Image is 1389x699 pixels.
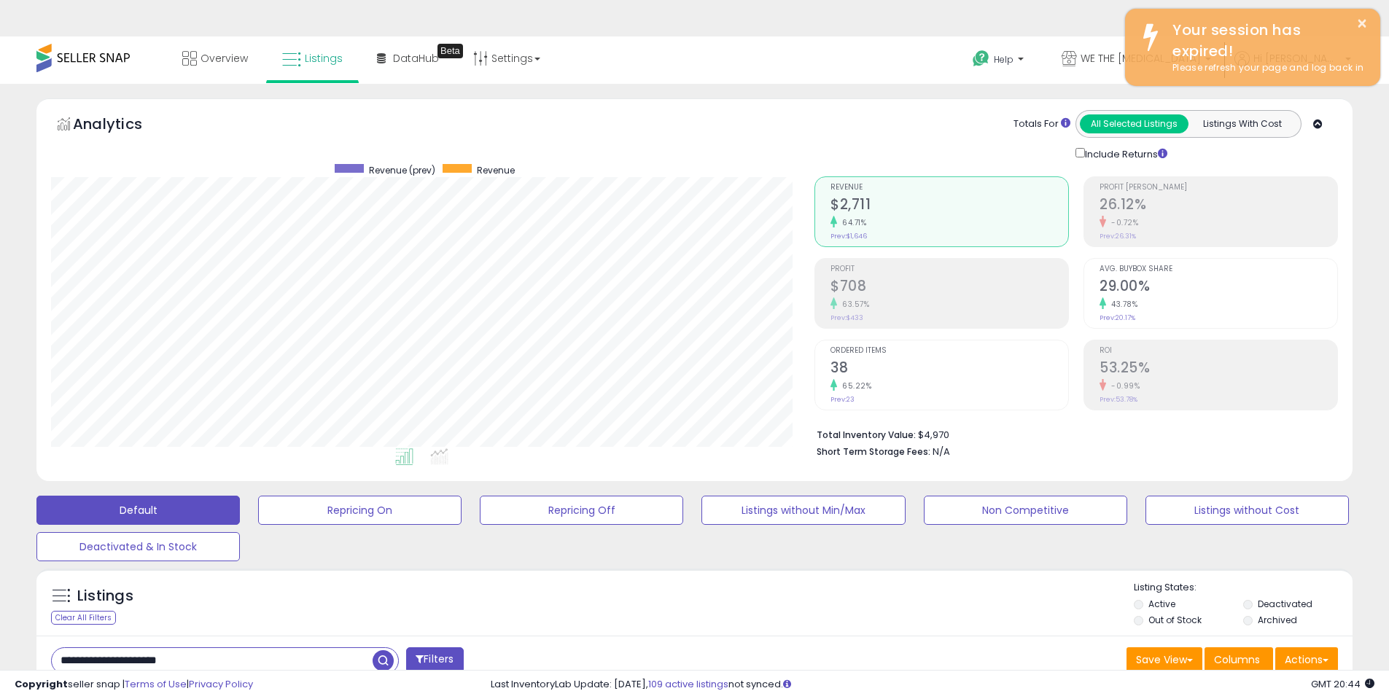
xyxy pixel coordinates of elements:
small: Prev: 23 [830,395,855,404]
small: -0.99% [1106,380,1140,391]
span: Overview [201,51,248,66]
div: seller snap | | [15,678,253,692]
h2: $2,711 [830,196,1068,216]
label: Active [1148,598,1175,610]
button: Repricing On [258,496,462,525]
button: Non Competitive [924,496,1127,525]
button: Repricing Off [480,496,683,525]
small: Prev: 20.17% [1100,313,1135,322]
div: Totals For [1013,117,1070,131]
button: Deactivated & In Stock [36,532,240,561]
small: 43.78% [1106,299,1137,310]
div: Tooltip anchor [437,44,463,58]
div: Please refresh your page and log back in [1162,61,1369,75]
b: Total Inventory Value: [817,429,916,441]
h5: Analytics [73,114,171,138]
small: Prev: $433 [830,313,863,322]
span: N/A [933,445,950,458]
div: Clear All Filters [51,611,116,625]
h2: 26.12% [1100,196,1337,216]
div: Last InventoryLab Update: [DATE], not synced. [491,678,1374,692]
span: Revenue (prev) [369,164,435,176]
button: Listings With Cost [1188,114,1296,133]
small: 64.71% [837,217,866,228]
div: Include Returns [1065,145,1185,162]
button: Listings without Cost [1145,496,1349,525]
a: Terms of Use [125,677,187,691]
small: Prev: 53.78% [1100,395,1137,404]
button: Default [36,496,240,525]
span: Avg. Buybox Share [1100,265,1337,273]
strong: Copyright [15,677,68,691]
a: Listings [271,36,354,80]
i: Get Help [972,50,990,68]
span: Help [994,53,1013,66]
a: DataHub [366,36,450,80]
b: Short Term Storage Fees: [817,445,930,458]
small: Prev: $1,646 [830,232,867,241]
small: -0.72% [1106,217,1138,228]
button: Columns [1205,647,1273,672]
a: WE THE [MEDICAL_DATA] [1051,36,1222,84]
span: Revenue [477,164,515,176]
small: 65.22% [837,380,871,391]
button: Actions [1275,647,1338,672]
span: Profit [PERSON_NAME] [1100,184,1337,192]
label: Out of Stock [1148,614,1202,626]
label: Archived [1258,614,1297,626]
h2: 38 [830,359,1068,379]
span: 2025-10-9 20:44 GMT [1311,677,1374,691]
small: Prev: 26.31% [1100,232,1136,241]
h2: $708 [830,278,1068,297]
h5: Listings [77,586,133,606]
div: Your session has expired! [1162,20,1369,61]
span: Listings [305,51,343,66]
a: Overview [171,36,259,80]
a: 109 active listings [648,677,728,691]
span: ROI [1100,347,1337,355]
button: Listings without Min/Max [701,496,905,525]
p: Listing States: [1134,581,1353,595]
span: Profit [830,265,1068,273]
a: Settings [462,36,551,80]
small: 63.57% [837,299,869,310]
label: Deactivated [1258,598,1312,610]
span: DataHub [393,51,439,66]
span: Revenue [830,184,1068,192]
span: WE THE [MEDICAL_DATA] [1081,51,1201,66]
button: All Selected Listings [1080,114,1188,133]
h2: 53.25% [1100,359,1337,379]
button: Save View [1127,647,1202,672]
button: Filters [406,647,463,673]
span: Ordered Items [830,347,1068,355]
a: Help [961,39,1038,84]
a: Privacy Policy [189,677,253,691]
span: Columns [1214,652,1260,667]
h2: 29.00% [1100,278,1337,297]
li: $4,970 [817,425,1327,442]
